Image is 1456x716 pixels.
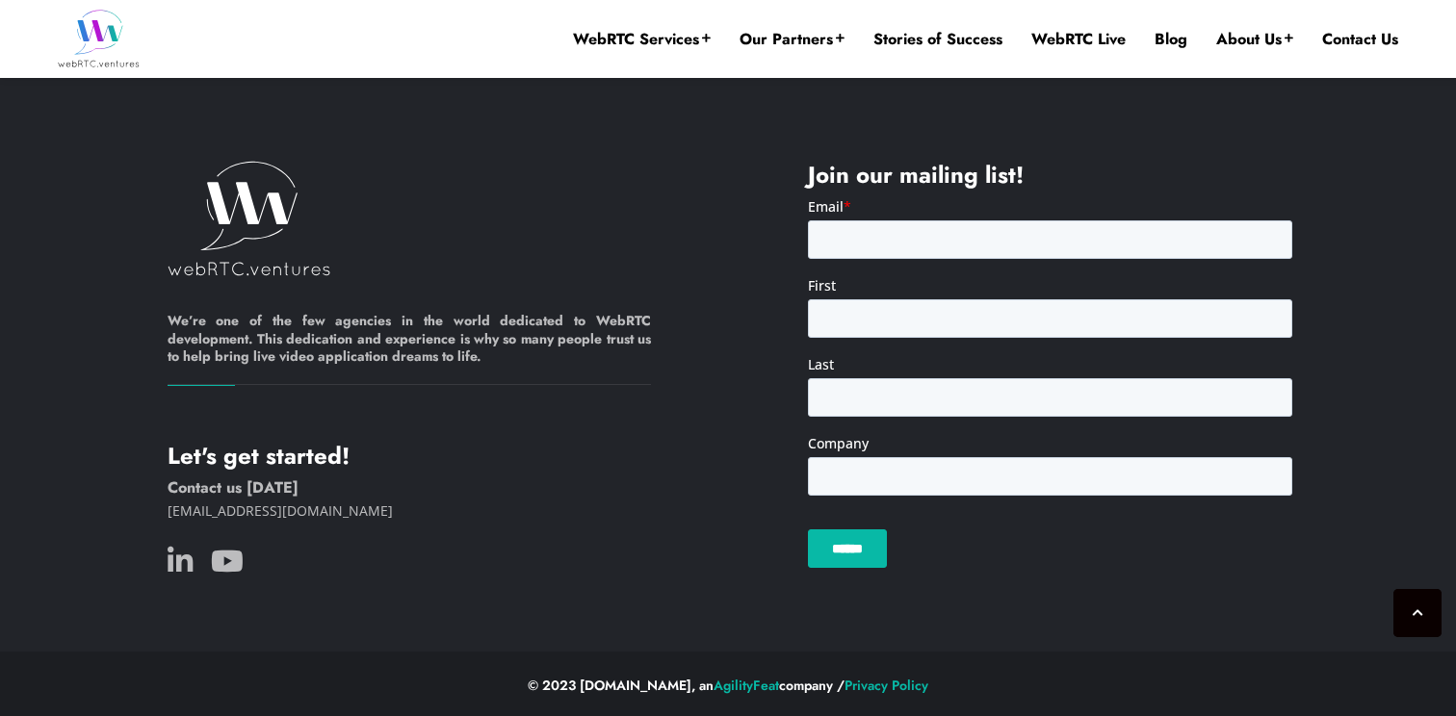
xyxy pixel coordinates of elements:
[1322,29,1398,50] a: Contact Us
[740,29,845,50] a: Our Partners
[1216,29,1293,50] a: About Us
[573,29,711,50] a: WebRTC Services
[845,676,928,695] a: Privacy Policy
[1155,29,1187,50] a: Blog
[528,676,928,695] span: © 2023 [DOMAIN_NAME], an company /
[168,501,393,520] a: [EMAIL_ADDRESS][DOMAIN_NAME]
[168,442,652,471] h4: Let's get started!
[168,476,299,499] a: Contact us [DATE]
[168,312,652,385] h6: We’re one of the few agencies in the world dedicated to WebRTC development. This dedication and e...
[714,676,779,695] a: AgilityFeat
[808,197,1292,584] iframe: Form 0
[873,29,1002,50] a: Stories of Success
[58,10,140,67] img: WebRTC.ventures
[1031,29,1126,50] a: WebRTC Live
[808,161,1292,190] h4: Join our mailing list!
